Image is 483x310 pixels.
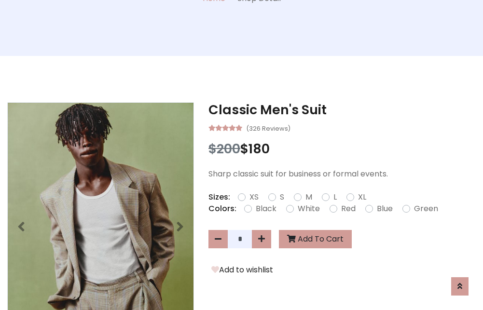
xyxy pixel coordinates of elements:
[208,191,230,203] p: Sizes:
[279,230,352,248] button: Add To Cart
[377,203,393,215] label: Blue
[298,203,320,215] label: White
[248,140,270,158] span: 180
[358,191,366,203] label: XL
[249,191,259,203] label: XS
[414,203,438,215] label: Green
[208,168,476,180] p: Sharp classic suit for business or formal events.
[208,140,240,158] span: $200
[208,264,276,276] button: Add to wishlist
[208,203,236,215] p: Colors:
[333,191,337,203] label: L
[208,141,476,157] h3: $
[208,102,476,118] h3: Classic Men's Suit
[280,191,284,203] label: S
[305,191,312,203] label: M
[256,203,276,215] label: Black
[246,122,290,134] small: (326 Reviews)
[341,203,356,215] label: Red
